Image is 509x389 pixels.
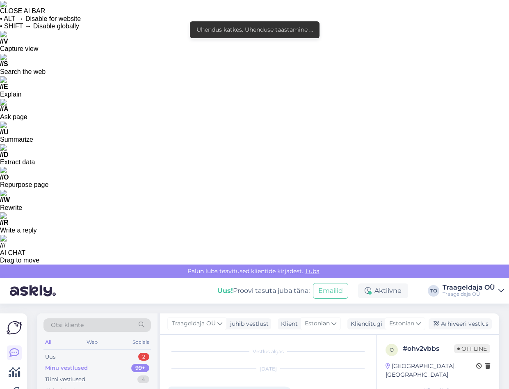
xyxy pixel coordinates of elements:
[313,283,348,299] button: Emailid
[217,287,233,295] b: Uus!
[85,337,99,348] div: Web
[217,286,310,296] div: Proovi tasuta juba täna:
[390,347,394,353] span: o
[45,353,55,361] div: Uus
[429,318,492,329] div: Arhiveeri vestlus
[303,267,322,275] span: Luba
[403,344,454,354] div: # ohv2vbbs
[131,364,149,372] div: 99+
[347,320,382,328] div: Klienditugi
[443,284,504,297] a: Traageldaja OÜTraageldaja OÜ
[278,320,298,328] div: Klient
[454,344,490,353] span: Offline
[428,285,439,297] div: TO
[168,348,368,355] div: Vestlus algas
[51,321,84,329] span: Otsi kliente
[168,365,368,373] div: [DATE]
[137,375,149,384] div: 4
[138,353,149,361] div: 2
[172,319,216,328] span: Traageldaja OÜ
[131,337,151,348] div: Socials
[386,362,476,379] div: [GEOGRAPHIC_DATA], [GEOGRAPHIC_DATA]
[358,283,408,298] div: Aktiivne
[443,291,495,297] div: Traageldaja OÜ
[227,320,269,328] div: juhib vestlust
[45,375,85,384] div: Tiimi vestlused
[7,320,22,336] img: Askly Logo
[305,319,330,328] span: Estonian
[389,319,414,328] span: Estonian
[43,337,53,348] div: All
[443,284,495,291] div: Traageldaja OÜ
[45,364,88,372] div: Minu vestlused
